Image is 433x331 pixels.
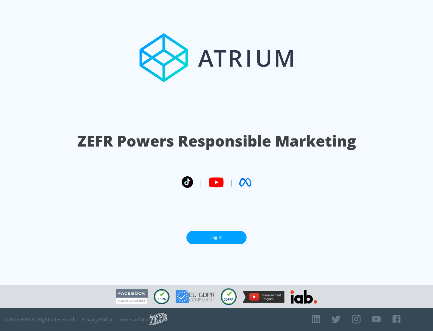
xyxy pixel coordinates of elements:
img: GDPR Compliant [176,290,215,303]
span: | [199,178,203,187]
a: Privacy Policy [81,317,112,323]
img: Facebook Marketing Partner [116,289,148,305]
img: COPPA Compliant [221,288,237,305]
img: IAB [290,290,317,304]
img: YouTube Measurement Program [243,291,284,303]
img: CCPA Compliant [154,289,170,304]
h1: ZEFR Powers Responsible Marketing [77,131,356,151]
span: © 2025 ZEFR All Rights Reserved [5,317,74,323]
a: Log In [186,231,247,244]
a: Terms of Use [119,317,149,323]
span: | [230,178,233,187]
